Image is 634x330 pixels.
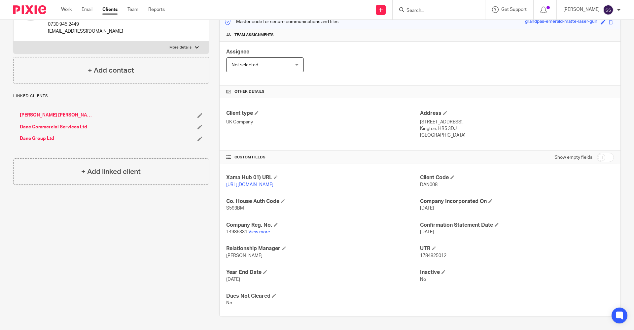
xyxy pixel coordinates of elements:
img: Pixie [13,5,46,14]
a: View more [248,230,270,234]
span: [DATE] [420,230,434,234]
p: 0730 945 2449 [48,21,123,28]
h4: Company Reg. No. [226,222,420,229]
a: Dane Commercial Services Ltd [20,124,87,130]
a: [PERSON_NAME] [PERSON_NAME] [20,112,93,118]
span: Team assignments [234,32,274,38]
p: More details [169,45,192,50]
h4: UTR [420,245,614,252]
p: [EMAIL_ADDRESS][DOMAIN_NAME] [48,28,123,35]
a: Reports [148,6,165,13]
span: 14986331 [226,230,247,234]
span: No [226,301,232,305]
h4: Confirmation Statement Date [420,222,614,229]
span: S593BM [226,206,244,211]
p: [STREET_ADDRESS], [420,119,614,125]
span: Assignee [226,49,249,54]
h4: + Add contact [88,65,134,76]
span: DAN008 [420,182,438,187]
h4: Dues Not Cleared [226,293,420,300]
h4: Xama Hub 01) URL [226,174,420,181]
a: Email [82,6,92,13]
p: [PERSON_NAME] [563,6,600,13]
p: Kington, HR5 3DJ [420,125,614,132]
span: 1784825012 [420,253,446,258]
input: Search [406,8,465,14]
h4: Relationship Manager [226,245,420,252]
a: [URL][DOMAIN_NAME] [226,182,273,187]
h4: + Add linked client [81,167,141,177]
span: No [420,277,426,282]
h4: Client Code [420,174,614,181]
a: Team [127,6,138,13]
h4: Company Incorporated On [420,198,614,205]
h4: Inactive [420,269,614,276]
h4: Address [420,110,614,117]
a: Work [61,6,72,13]
h4: Year End Date [226,269,420,276]
span: [PERSON_NAME] [226,253,263,258]
span: [DATE] [420,206,434,211]
h4: Client type [226,110,420,117]
p: Master code for secure communications and files [225,18,338,25]
span: Not selected [231,63,258,67]
p: Linked clients [13,93,209,99]
span: Get Support [501,7,527,12]
span: [DATE] [226,277,240,282]
a: Clients [102,6,118,13]
div: grandpas-emerald-matte-laser-gun [525,18,597,26]
span: Other details [234,89,264,94]
h4: Co. House Auth Code [226,198,420,205]
a: Dane Group Ltd [20,135,54,142]
p: [GEOGRAPHIC_DATA] [420,132,614,139]
p: UK Company [226,119,420,125]
label: Show empty fields [554,154,592,161]
img: svg%3E [603,5,614,15]
h4: CUSTOM FIELDS [226,155,420,160]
